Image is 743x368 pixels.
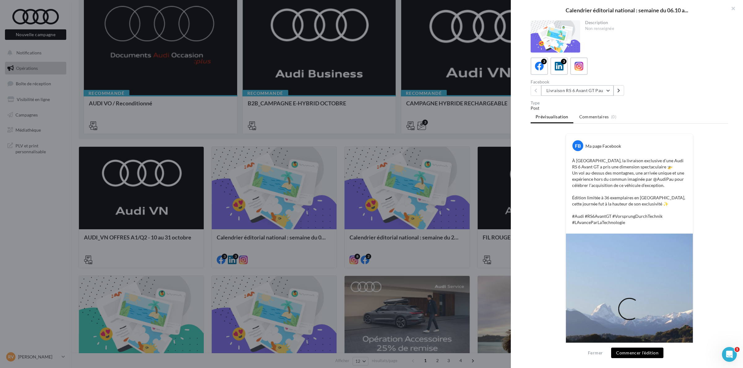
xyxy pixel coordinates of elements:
button: Fermer [585,349,605,357]
div: Type [531,101,728,105]
button: Commencer l'édition [611,348,663,358]
iframe: Intercom live chat [722,347,737,362]
div: 3 [561,59,567,64]
button: Livraison RS 6 Avant GT Pau [541,85,614,96]
div: FB [572,140,583,151]
div: Ma page Facebook [585,143,621,149]
div: Description [585,20,723,25]
div: Facebook [531,80,627,84]
span: Commentaires [579,114,609,120]
div: 3 [541,59,547,64]
div: Non renseignée [585,26,723,32]
span: 1 [735,347,740,352]
div: Post [531,105,728,111]
span: Calendrier éditorial national : semaine du 06.10 a... [566,7,688,13]
span: (0) [611,114,616,119]
p: À [GEOGRAPHIC_DATA], la livraison exclusive d’une Audi RS 6 Avant GT a pris une dimension spectac... [572,158,687,226]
